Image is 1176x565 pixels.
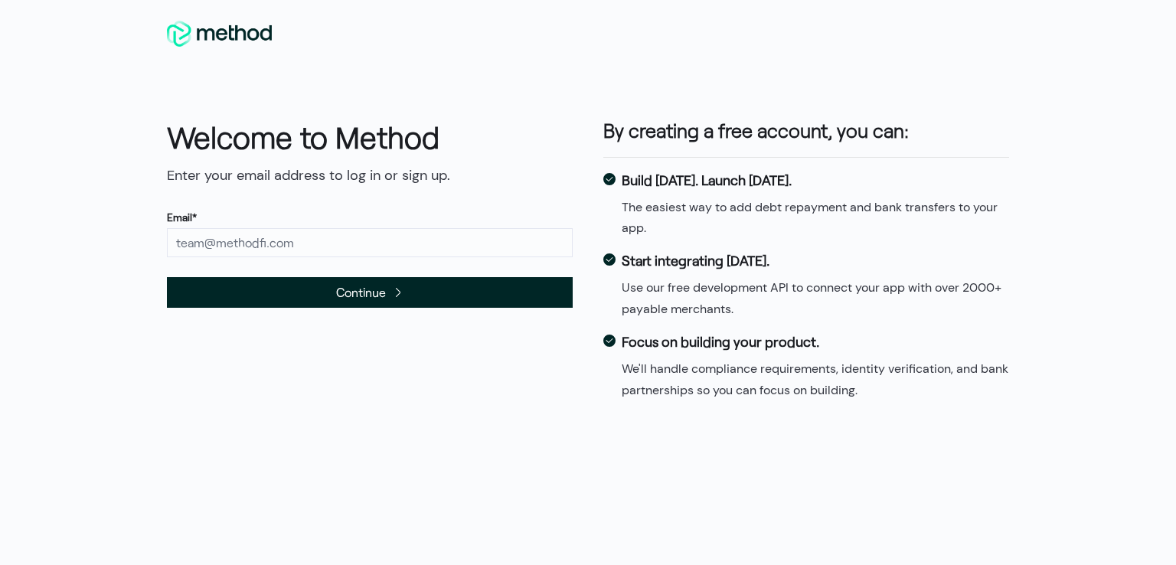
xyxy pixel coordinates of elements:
[336,282,386,302] span: Continue
[167,116,573,158] h1: Welcome to Method
[603,116,1009,145] h3: By creating a free account, you can:
[167,21,272,47] img: MethodFi Logo
[622,197,1009,239] dd: The easiest way to add debt repayment and bank transfers to your app.
[622,358,1009,400] dd: We'll handle compliance requirements, identity verification, and bank partnerships so you can foc...
[167,228,573,257] input: team@methodfi.com
[167,211,197,224] label: Email*
[622,277,1009,319] dd: Use our free development API to connect your app with over 2000+ payable merchants.
[167,277,573,308] button: Continue
[167,165,573,186] p: Enter your email address to log in or sign up.
[622,170,1009,191] dt: Build [DATE]. Launch [DATE].
[622,250,1009,271] dt: Start integrating [DATE].
[622,331,1009,352] dt: Focus on building your product.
